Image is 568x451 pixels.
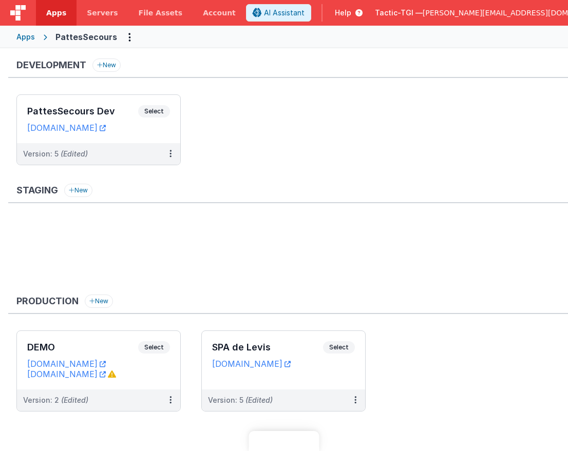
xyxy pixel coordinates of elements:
[92,58,121,72] button: New
[121,29,138,45] button: Options
[64,184,92,197] button: New
[138,105,170,117] span: Select
[335,8,351,18] span: Help
[323,341,355,354] span: Select
[27,106,138,116] h3: PattesSecours Dev
[138,341,170,354] span: Select
[27,342,138,352] h3: DEMO
[208,395,273,405] div: Version: 5
[16,60,86,70] h3: Development
[139,8,183,18] span: File Assets
[61,149,88,158] span: (Edited)
[212,342,323,352] h3: SPA de Levis
[212,359,291,369] a: [DOMAIN_NAME]
[264,8,305,18] span: AI Assistant
[16,185,58,195] h3: Staging
[46,8,66,18] span: Apps
[23,149,88,159] div: Version: 5
[87,8,118,18] span: Servers
[23,395,88,405] div: Version: 2
[16,32,35,42] div: Apps
[375,8,423,18] span: Tactic-TGI —
[246,4,311,22] button: AI Assistant
[27,359,106,369] a: [DOMAIN_NAME]
[16,296,79,306] h3: Production
[27,369,106,379] a: [DOMAIN_NAME]
[27,123,106,133] a: [DOMAIN_NAME]
[61,396,88,404] span: (Edited)
[245,396,273,404] span: (Edited)
[55,31,117,43] div: PattesSecours
[85,295,113,308] button: New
